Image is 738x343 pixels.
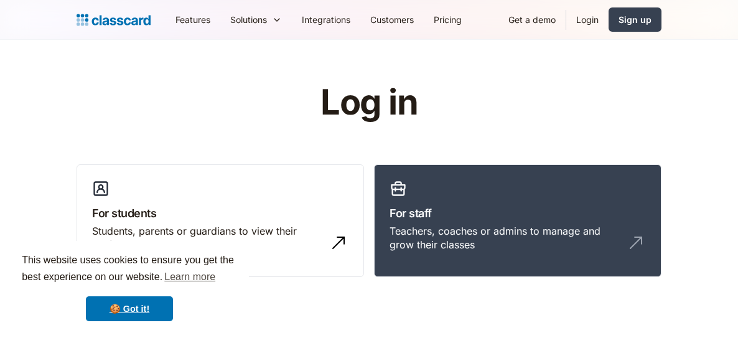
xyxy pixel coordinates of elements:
[172,83,567,122] h1: Log in
[230,13,267,26] div: Solutions
[619,13,652,26] div: Sign up
[22,253,237,286] span: This website uses cookies to ensure you get the best experience on our website.
[10,241,249,333] div: cookieconsent
[424,6,472,34] a: Pricing
[360,6,424,34] a: Customers
[77,11,151,29] a: Logo
[390,205,646,222] h3: For staff
[609,7,661,32] a: Sign up
[92,205,348,222] h3: For students
[77,164,364,278] a: For studentsStudents, parents or guardians to view their profile and manage bookings
[162,268,217,286] a: learn more about cookies
[566,6,609,34] a: Login
[390,224,621,252] div: Teachers, coaches or admins to manage and grow their classes
[374,164,661,278] a: For staffTeachers, coaches or admins to manage and grow their classes
[166,6,220,34] a: Features
[292,6,360,34] a: Integrations
[498,6,566,34] a: Get a demo
[92,224,324,252] div: Students, parents or guardians to view their profile and manage bookings
[220,6,292,34] div: Solutions
[86,296,173,321] a: dismiss cookie message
